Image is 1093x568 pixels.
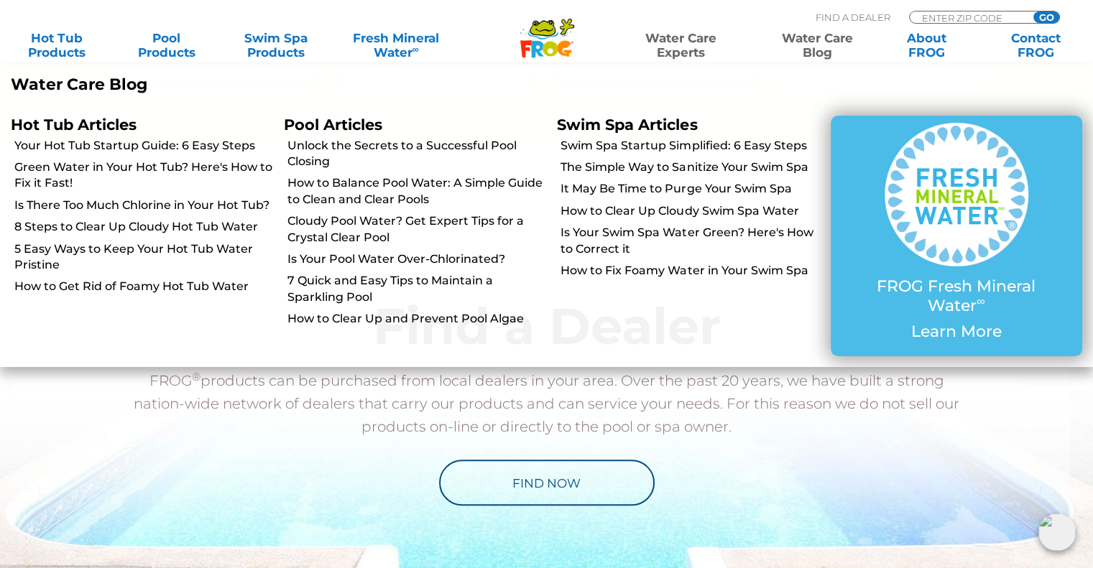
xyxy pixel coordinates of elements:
a: Your Hot Tub Startup Guide: 6 Easy Steps [14,138,273,154]
a: Find Now [439,460,655,506]
a: FROG Fresh Mineral Water∞ Learn More [859,123,1053,348]
img: openIcon [1038,513,1076,551]
a: PoolProducts [124,31,208,60]
a: Green Water in Your Hot Tub? Here's How to Fix it Fast! [14,159,273,192]
p: FROG products can be purchased from local dealers in your area. Over the past 20 years, we have b... [126,369,967,438]
sup: ∞ [412,44,418,55]
a: The Simple Way to Sanitize Your Swim Spa [561,159,819,175]
a: 8 Steps to Clear Up Cloudy Hot Tub Water [14,219,273,235]
a: Swim SpaProducts [234,31,318,60]
a: 7 Quick and Easy Tips to Maintain a Sparkling Pool [287,273,546,305]
a: Hot Tub Articles [11,116,137,134]
a: Pool Articles [284,116,382,134]
p: Learn More [859,322,1053,341]
p: Water Care Blog [11,75,535,94]
a: Is Your Pool Water Over-Chlorinated? [287,251,546,267]
a: ContactFROG [994,31,1079,60]
sup: ∞ [977,294,985,308]
a: Water CareBlog [775,31,859,60]
a: Hot TubProducts [14,31,99,60]
a: AboutFROG [884,31,969,60]
a: Swim Spa Startup Simplified: 6 Easy Steps [561,138,819,154]
a: Water CareExperts [612,31,750,60]
p: Find A Dealer [816,11,890,24]
input: GO [1033,11,1059,23]
sup: ® [192,370,200,383]
a: How to Get Rid of Foamy Hot Tub Water [14,279,273,294]
a: Fresh MineralWater∞ [343,31,449,60]
a: Unlock the Secrets to a Successful Pool Closing [287,138,546,170]
a: Swim Spa Articles [557,116,697,134]
input: Zip Code Form [921,11,1018,24]
a: How to Fix Foamy Water in Your Swim Spa [561,263,819,279]
a: Cloudy Pool Water? Get Expert Tips for a Crystal Clear Pool [287,213,546,246]
p: FROG Fresh Mineral Water [859,277,1053,315]
a: How to Balance Pool Water: A Simple Guide to Clean and Clear Pools [287,175,546,208]
a: It May Be Time to Purge Your Swim Spa [561,181,819,197]
a: How to Clear Up Cloudy Swim Spa Water [561,203,819,219]
a: How to Clear Up and Prevent Pool Algae [287,311,546,327]
a: Is There Too Much Chlorine in Your Hot Tub? [14,197,273,213]
a: Is Your Swim Spa Water Green? Here's How to Correct it [561,225,819,257]
a: 5 Easy Ways to Keep Your Hot Tub Water Pristine [14,241,273,274]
